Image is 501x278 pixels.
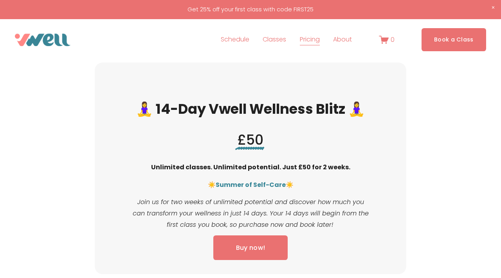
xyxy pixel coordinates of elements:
a: Pricing [300,34,320,46]
a: folder dropdown [263,34,286,46]
p: ☀️ ☀️ [132,179,369,191]
strong: 🧘‍♀️ 14-Day Vwell Wellness Blitz 🧘‍♀️ [136,99,365,118]
a: Buy now! [213,235,288,260]
a: Book a Class [422,28,486,51]
strong: Unlimited classes. Unlimited potential. Just £50 for 2 weeks. [151,163,350,172]
span: £50 [238,130,263,149]
strong: Summer of Self-Care [216,180,286,189]
span: 0 [391,35,395,44]
a: 0 items in cart [379,35,395,45]
em: Join us for two weeks of unlimited potential and discover how much you can transform your wellnes... [133,197,371,229]
span: Classes [263,34,286,45]
a: folder dropdown [333,34,352,46]
a: Schedule [221,34,249,46]
span: About [333,34,352,45]
img: VWell [15,34,70,46]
